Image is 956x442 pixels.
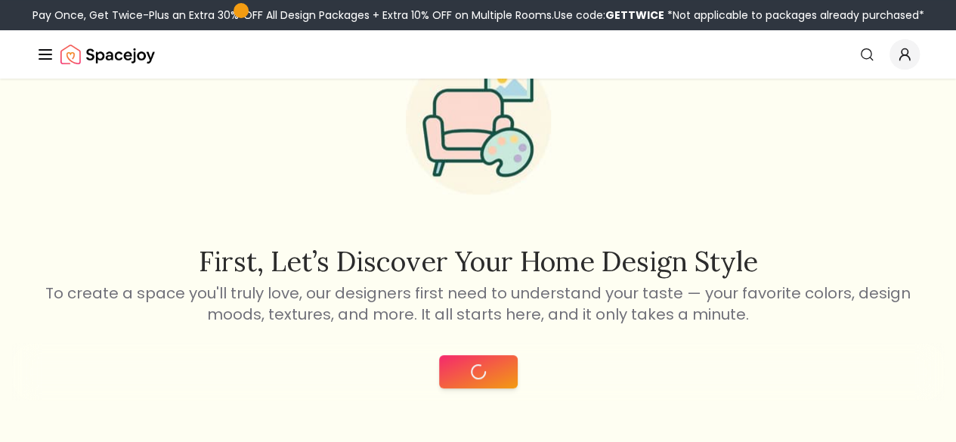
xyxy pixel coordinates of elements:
span: Use code: [554,8,664,23]
span: *Not applicable to packages already purchased* [664,8,924,23]
img: Spacejoy Logo [60,39,155,70]
a: Spacejoy [60,39,155,70]
nav: Global [36,30,920,79]
div: Pay Once, Get Twice-Plus an Extra 30% OFF All Design Packages + Extra 10% OFF on Multiple Rooms. [32,8,924,23]
img: Start Style Quiz Illustration [382,25,575,218]
b: GETTWICE [605,8,664,23]
h2: First, let’s discover your home design style [43,246,914,277]
p: To create a space you'll truly love, our designers first need to understand your taste — your fav... [43,283,914,325]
